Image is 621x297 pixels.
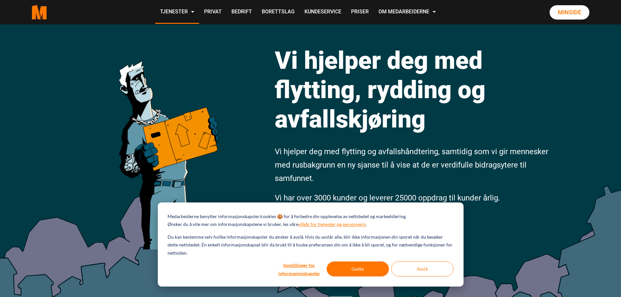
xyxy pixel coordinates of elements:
h1: Vi hjelper deg med flytting, rydding og avfallskjøring [275,46,550,134]
a: vilkår for tjenester og personvern [298,220,366,229]
span: Vi har over 3000 kunder og leverer 25000 oppdrag til kunder årlig. [275,193,500,202]
img: medarbeiderne man icon optimized [112,31,224,249]
p: Ønsker du å vite mer om informasjonskapslene vi bruker, les våre . [168,220,367,229]
span: Vi hjelper deg med flytting og avfallshåndtering, samtidig som vi gir mennesker med rusbakgrunn e... [275,147,548,183]
div: Cookie banner [158,202,464,287]
p: Medarbeiderne benytter informasjonskapsler/cookies 🍪 for å forbedre din opplevelse av nettstedet ... [168,213,407,221]
a: Bedrift [227,1,257,24]
a: Borettslag [257,1,300,24]
button: Avslå [391,261,453,276]
p: Du kan bestemme selv hvilke informasjonskapsler du ønsker å avslå. Hvis du avslår alle, blir ikke... [168,233,453,257]
a: Minside [550,5,589,20]
a: Om Medarbeiderne [374,1,441,24]
a: Tjenester [155,1,199,24]
button: Innstillinger for informasjonskapsler [274,261,324,276]
a: Privat [199,1,227,24]
button: Godta [327,261,389,276]
a: Priser [346,1,374,24]
a: Kundeservice [300,1,346,24]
